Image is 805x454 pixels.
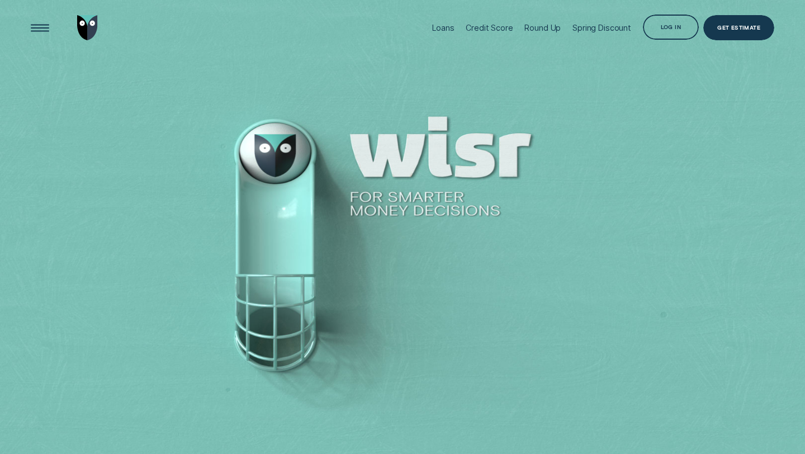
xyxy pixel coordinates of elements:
[27,15,53,40] button: Open Menu
[77,15,98,40] img: Wisr
[572,23,631,32] div: Spring Discount
[703,15,774,40] a: Get Estimate
[466,23,513,32] div: Credit Score
[643,15,699,40] button: Log in
[524,23,561,32] div: Round Up
[432,23,454,32] div: Loans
